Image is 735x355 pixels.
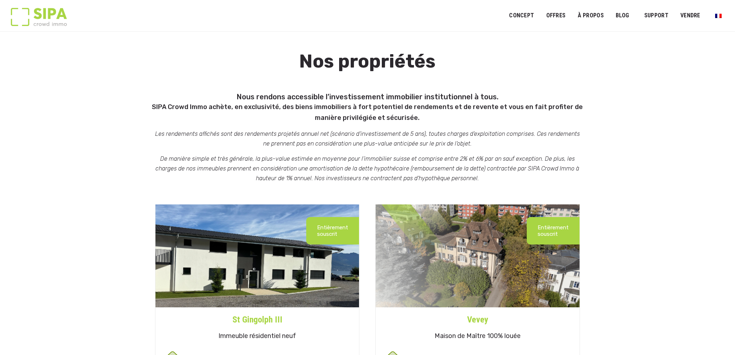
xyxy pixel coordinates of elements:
[155,326,359,349] h5: Immeuble résidentiel neuf
[509,7,724,25] nav: Menu principal
[151,89,584,124] h5: Nous rendons accessible l’investissement immobilier institutionnel à tous.
[611,8,634,24] a: Blog
[151,101,584,124] p: SIPA Crowd Immo achète, en exclusivité, des biens immobiliers à fort potentiel de rendements et d...
[155,307,359,326] a: St Gingolph III
[541,8,570,24] a: OFFRES
[376,307,580,326] a: Vevey
[317,224,348,237] p: Entièrement souscrit
[376,326,580,349] h5: Maison de Maître 100% louée
[151,51,584,89] h1: Nos propriétés
[11,8,67,26] img: Logo
[715,14,722,18] img: Français
[155,130,580,147] em: Les rendements affichés sont des rendements projetés annuel net (scénario d’investissement de 5 a...
[710,9,726,22] a: Passer à
[538,224,569,237] p: Entièrement souscrit
[155,204,359,307] img: st-gin-iii
[573,8,608,24] a: À PROPOS
[504,8,539,24] a: Concept
[155,155,579,182] em: De manière simple et très générale, la plus-value estimée en moyenne pour l’immobilier suisse et ...
[676,8,705,24] a: VENDRE
[640,8,673,24] a: SUPPORT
